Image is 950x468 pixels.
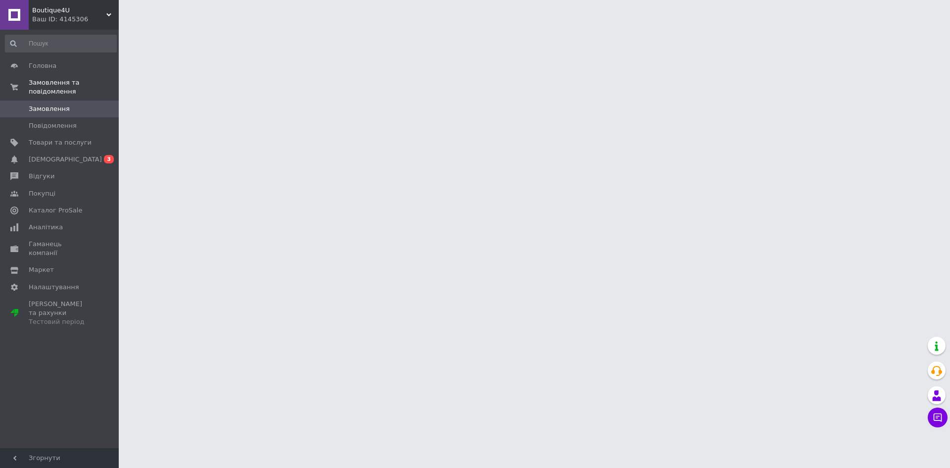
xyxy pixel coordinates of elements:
div: Тестовий період [29,317,92,326]
span: Замовлення [29,104,70,113]
span: Відгуки [29,172,54,181]
span: [DEMOGRAPHIC_DATA] [29,155,102,164]
div: Ваш ID: 4145306 [32,15,119,24]
span: Повідомлення [29,121,77,130]
span: Налаштування [29,283,79,292]
span: [PERSON_NAME] та рахунки [29,300,92,327]
button: Чат з покупцем [928,408,948,427]
span: Товари та послуги [29,138,92,147]
span: Каталог ProSale [29,206,82,215]
span: Покупці [29,189,55,198]
span: Головна [29,61,56,70]
input: Пошук [5,35,117,52]
span: Аналітика [29,223,63,232]
span: 3 [104,155,114,163]
span: Boutique4U [32,6,106,15]
span: Маркет [29,265,54,274]
span: Гаманець компанії [29,240,92,258]
span: Замовлення та повідомлення [29,78,119,96]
